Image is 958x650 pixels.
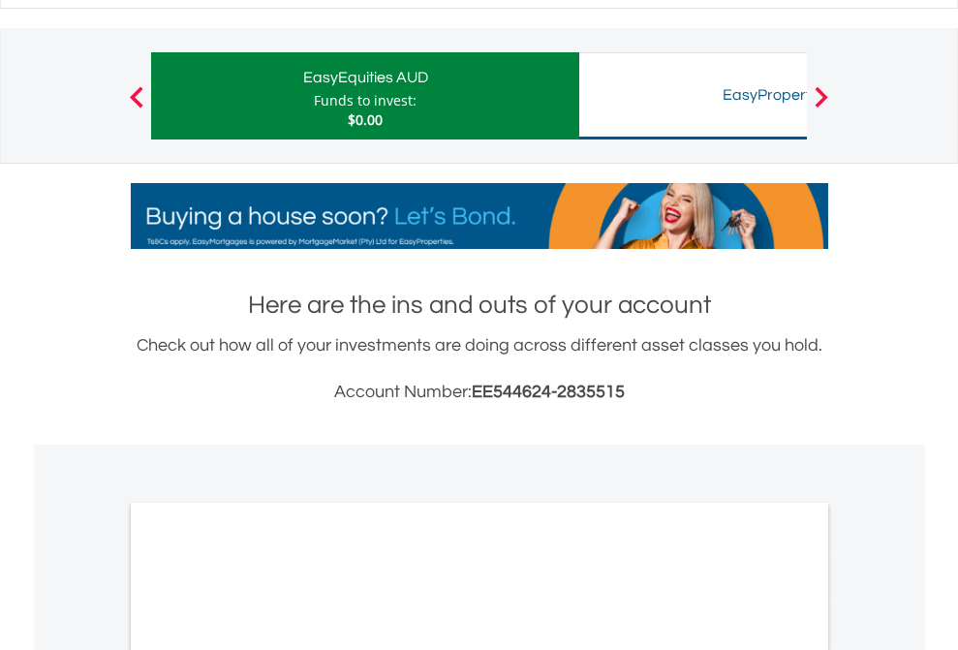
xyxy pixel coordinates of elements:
[131,332,828,406] div: Check out how all of your investments are doing across different asset classes you hold.
[348,110,383,129] span: $0.00
[117,96,156,115] button: Previous
[131,379,828,406] h3: Account Number:
[802,96,841,115] button: Next
[472,383,625,401] span: EE544624-2835515
[131,183,828,249] img: EasyMortage Promotion Banner
[131,288,828,323] h1: Here are the ins and outs of your account
[163,64,568,91] div: EasyEquities AUD
[314,91,417,110] div: Funds to invest:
